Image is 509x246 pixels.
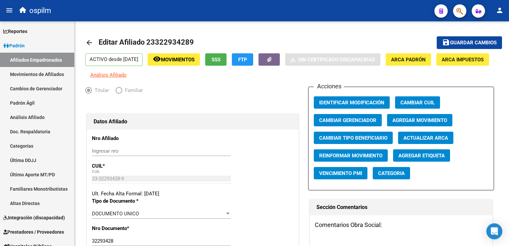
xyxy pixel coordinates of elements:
button: Cambiar Tipo Beneficiario [314,132,393,144]
button: Vencimiento PMI [314,167,367,179]
h1: Sección Comentarios [316,202,486,213]
span: Reportes [3,28,27,35]
span: Sin Certificado Discapacidad [298,57,375,63]
button: Categoria [373,167,410,179]
mat-icon: menu [5,6,13,14]
span: Prestadores / Proveedores [3,228,64,236]
span: Vencimiento PMI [319,170,362,176]
p: Tipo de Documento * [92,197,152,205]
span: Categoria [378,170,405,176]
button: Sin Certificado Discapacidad [285,53,380,66]
span: Agregar Movimiento [392,117,447,123]
span: ARCA Impuestos [442,57,484,63]
span: Movimientos [161,57,195,63]
mat-icon: save [442,38,450,46]
button: Identificar Modificación [314,96,390,109]
span: ospilm [29,3,51,18]
span: Actualizar ARCA [403,135,448,141]
button: Actualizar ARCA [398,132,453,144]
span: Guardar cambios [450,40,497,46]
button: Cambiar CUIL [395,96,440,109]
p: CUIL [92,162,152,170]
h3: Acciones [314,82,344,91]
button: Guardar cambios [437,36,502,49]
span: FTP [238,57,247,63]
mat-icon: remove_red_eye [153,55,161,63]
button: ARCA Padrón [386,53,431,66]
p: ACTIVO desde [DATE] [85,53,143,66]
span: ARCA Padrón [391,57,426,63]
h1: Datos Afiliado [94,116,292,127]
button: Cambiar Gerenciador [314,114,382,126]
button: Agregar Movimiento [387,114,452,126]
span: Cambiar Tipo Beneficiario [319,135,387,141]
span: Familiar [122,87,143,94]
mat-icon: person [496,6,504,14]
button: ARCA Impuestos [436,53,489,66]
span: Agregar Etiqueta [398,153,445,159]
span: SSS [212,57,221,63]
span: Cambiar Gerenciador [319,117,376,123]
p: Nro Afiliado [92,135,152,142]
span: Reinformar Movimiento [319,153,382,159]
button: SSS [205,53,227,66]
h3: Comentarios Obra Social: [315,220,487,230]
span: Cambiar CUIL [400,100,435,106]
span: Identificar Modificación [319,100,384,106]
span: Integración (discapacidad) [3,214,65,221]
mat-radio-group: Elija una opción [85,89,150,95]
button: Agregar Etiqueta [393,149,450,162]
mat-icon: arrow_back [85,39,93,47]
span: DOCUMENTO UNICO [92,211,139,217]
button: Movimientos [148,53,200,66]
button: Reinformar Movimiento [314,149,388,162]
span: Padrón [3,42,25,49]
span: Editar Afiliado 23322934289 [99,38,194,46]
button: FTP [232,53,253,66]
div: Open Intercom Messenger [486,223,502,239]
div: Ult. Fecha Alta Formal: [DATE] [92,190,293,197]
span: Análisis Afiliado [90,72,127,78]
span: Titular [92,87,109,94]
p: Nro Documento [92,225,152,232]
